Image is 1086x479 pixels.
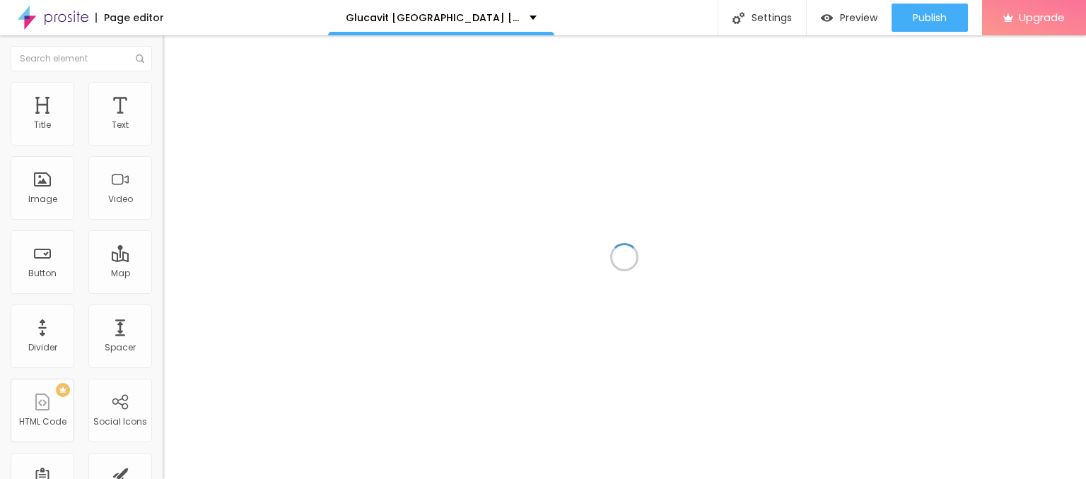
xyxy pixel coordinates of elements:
[28,268,57,278] div: Button
[913,12,947,23] span: Publish
[136,54,144,63] img: Icone
[93,417,147,427] div: Social Icons
[821,12,833,24] img: view-1.svg
[346,13,519,23] p: Glucavit [GEOGRAPHIC_DATA] [GEOGRAPHIC_DATA] [GEOGRAPHIC_DATA]
[732,12,745,24] img: Icone
[28,194,57,204] div: Image
[95,13,164,23] div: Page editor
[28,343,57,353] div: Divider
[807,4,892,32] button: Preview
[19,417,66,427] div: HTML Code
[11,46,152,71] input: Search element
[892,4,968,32] button: Publish
[111,268,130,278] div: Map
[108,194,133,204] div: Video
[840,12,877,23] span: Preview
[34,120,51,130] div: Title
[1019,11,1065,23] span: Upgrade
[112,120,129,130] div: Text
[105,343,136,353] div: Spacer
